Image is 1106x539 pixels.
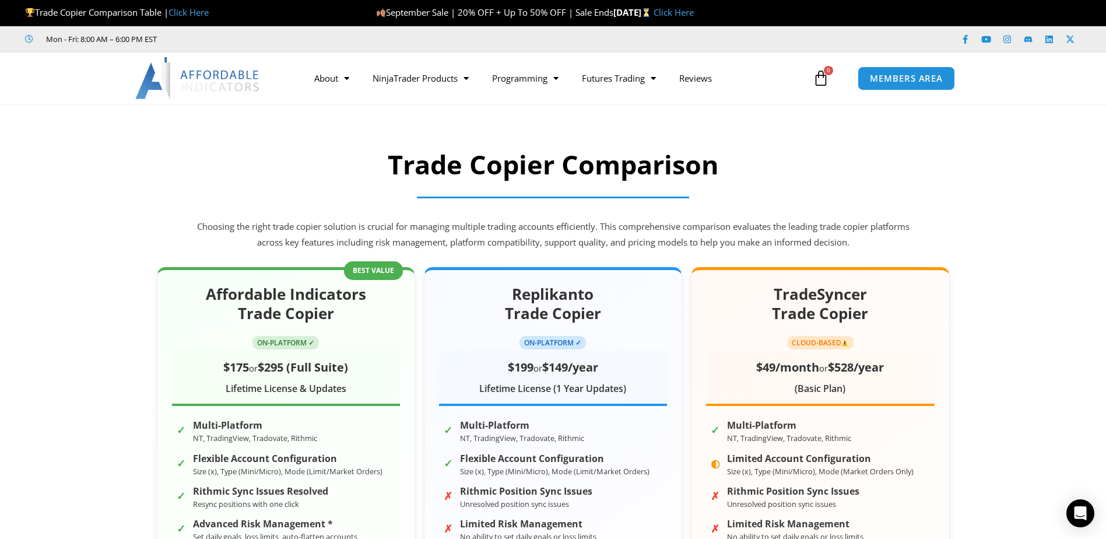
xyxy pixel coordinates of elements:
[172,285,400,324] h2: Affordable Indicators Trade Copier
[727,420,851,431] strong: Multi-Platform
[727,466,914,477] small: Size (x), Type (Mini/Micro), Mode (Market Orders Only)
[444,421,454,431] span: ✓
[172,380,400,398] div: Lifetime License & Updates
[193,453,382,464] strong: Flexible Account Configuration
[223,359,249,375] span: $175
[193,519,357,530] strong: Advanced Risk Management *
[460,499,569,509] small: Unresolved position sync issues
[361,65,480,92] a: NinjaTrader Products
[26,8,34,17] img: 🏆
[43,32,157,46] span: Mon - Fri: 8:00 AM – 6:00 PM EST
[654,6,694,18] a: Click Here
[193,466,382,477] small: Size (x), Type (Mini/Micro), Mode (Limit/Market Orders)
[439,380,667,398] div: Lifetime License (1 Year Updates)
[706,380,934,398] div: (Basic Plan)
[460,433,584,443] small: NT, TradingView, Tradovate, Rithmic
[727,453,914,464] strong: Limited Account Configuration
[25,6,209,18] span: Trade Copier Comparison Table |
[177,487,187,497] span: ✓
[193,433,317,443] small: NT, TradingView, Tradovate, Rithmic
[727,519,863,530] strong: Limited Risk Management
[173,33,348,45] iframe: Customer reviews powered by Trustpilot
[787,336,854,349] span: CLOUD-BASED
[460,453,649,464] strong: Flexible Account Configuration
[177,454,187,464] span: ✓
[706,356,934,378] div: or
[135,57,261,99] img: LogoAI | Affordable Indicators – NinjaTrader
[508,359,533,375] span: $199
[570,65,668,92] a: Futures Trading
[460,486,592,497] strong: Rithmic Position Sync Issues
[711,454,721,464] span: ◐
[870,74,943,83] span: MEMBERS AREA
[177,421,187,431] span: ✓
[519,336,586,349] span: ON-PLATFORM ✓
[193,486,328,497] strong: Rithmic Sync Issues Resolved
[252,336,319,349] span: ON-PLATFORM ✓
[460,519,596,530] strong: Limited Risk Management
[711,487,721,497] span: ✗
[444,519,454,530] span: ✗
[706,285,934,324] h2: TradeSyncer Trade Copier
[303,65,810,92] nav: Menu
[303,65,361,92] a: About
[668,65,724,92] a: Reviews
[168,6,209,18] a: Click Here
[727,486,859,497] strong: Rithmic Position Sync Issues
[444,454,454,464] span: ✓
[542,359,598,375] span: $149/year
[193,499,299,509] small: Resync positions with one click
[613,6,654,18] strong: [DATE]
[193,420,317,431] strong: Multi-Platform
[177,519,187,530] span: ✓
[711,519,721,530] span: ✗
[460,466,649,477] small: Size (x), Type (Mini/Micro), Mode (Limit/Market Orders)
[376,6,613,18] span: September Sale | 20% OFF + Up To 50% OFF | Sale Ends
[195,219,912,251] p: Choosing the right trade copier solution is crucial for managing multiple trading accounts effici...
[756,359,819,375] span: $49/month
[727,499,836,509] small: Unresolved position sync issues
[195,148,912,182] h2: Trade Copier Comparison
[841,339,848,346] img: ⚠
[828,359,884,375] span: $528/year
[439,356,667,378] div: or
[711,421,721,431] span: ✓
[172,356,400,378] div: or
[1066,499,1094,527] div: Open Intercom Messenger
[460,420,584,431] strong: Multi-Platform
[795,61,847,95] a: 0
[858,66,955,90] a: MEMBERS AREA
[258,359,348,375] span: $295 (Full Suite)
[439,285,667,324] h2: Replikanto Trade Copier
[642,8,651,17] img: ⏳
[824,66,833,75] span: 0
[377,8,385,17] img: 🍂
[480,65,570,92] a: Programming
[727,433,851,443] small: NT, TradingView, Tradovate, Rithmic
[444,487,454,497] span: ✗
